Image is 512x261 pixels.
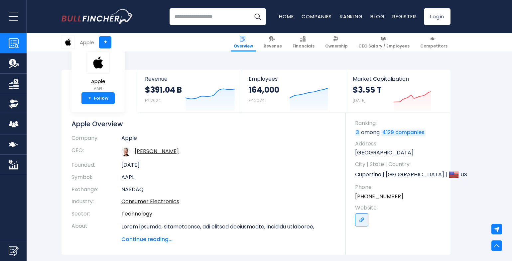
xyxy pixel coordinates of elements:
[80,39,94,46] div: Apple
[71,220,121,243] th: About
[71,120,336,128] h1: Apple Overview
[302,13,332,20] a: Companies
[355,120,444,127] span: Ranking:
[86,51,110,93] a: Apple AAPL
[62,36,74,48] img: AAPL logo
[231,33,256,51] a: Overview
[355,204,444,212] span: Website:
[145,85,182,95] strong: $391.04 B
[71,171,121,184] th: Symbol:
[99,36,111,48] a: +
[355,184,444,191] span: Phone:
[346,70,450,113] a: Market Capitalization $3.55 T [DATE]
[62,9,133,24] img: Bullfincher logo
[121,159,336,171] td: [DATE]
[355,33,413,51] a: CEO Salary / Employees
[71,159,121,171] th: Founded:
[249,85,279,95] strong: 164,000
[121,210,152,217] a: Technology
[71,135,121,144] th: Company:
[355,161,444,168] span: City | State | Country:
[355,213,368,226] a: Go to link
[71,196,121,208] th: Industry:
[71,208,121,220] th: Sector:
[355,129,444,136] p: among
[145,98,161,103] small: FY 2024
[392,13,416,20] a: Register
[121,147,131,156] img: tim-cook.jpg
[417,33,450,51] a: Competitors
[86,86,110,92] small: AAPL
[71,144,121,159] th: CEO:
[135,147,179,155] a: ceo
[353,98,365,103] small: [DATE]
[261,33,285,51] a: Revenue
[121,184,336,196] td: NASDAQ
[264,43,282,49] span: Revenue
[355,149,444,156] p: [GEOGRAPHIC_DATA]
[370,13,384,20] a: Blog
[88,95,91,101] strong: +
[145,76,235,82] span: Revenue
[353,85,382,95] strong: $3.55 T
[242,70,345,113] a: Employees 164,000 FY 2024
[62,9,133,24] a: Go to homepage
[322,33,351,51] a: Ownership
[290,33,318,51] a: Financials
[358,43,410,49] span: CEO Salary / Employees
[81,92,115,104] a: +Follow
[121,171,336,184] td: AAPL
[138,70,242,113] a: Revenue $391.04 B FY 2024
[424,8,450,25] a: Login
[86,51,110,74] img: AAPL logo
[249,76,339,82] span: Employees
[353,76,443,82] span: Market Capitalization
[249,98,265,103] small: FY 2024
[381,130,426,136] a: 4129 companies
[293,43,315,49] span: Financials
[234,43,253,49] span: Overview
[279,13,294,20] a: Home
[325,43,348,49] span: Ownership
[121,235,336,243] span: Continue reading...
[121,135,336,144] td: Apple
[420,43,448,49] span: Competitors
[9,99,19,109] img: Ownership
[340,13,362,20] a: Ranking
[355,193,403,200] a: [PHONE_NUMBER]
[355,130,360,136] a: 3
[71,184,121,196] th: Exchange:
[121,198,179,205] a: Consumer Electronics
[86,79,110,84] span: Apple
[355,140,444,147] span: Address:
[355,170,444,180] p: Cupertino | [GEOGRAPHIC_DATA] | US
[249,8,266,25] button: Search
